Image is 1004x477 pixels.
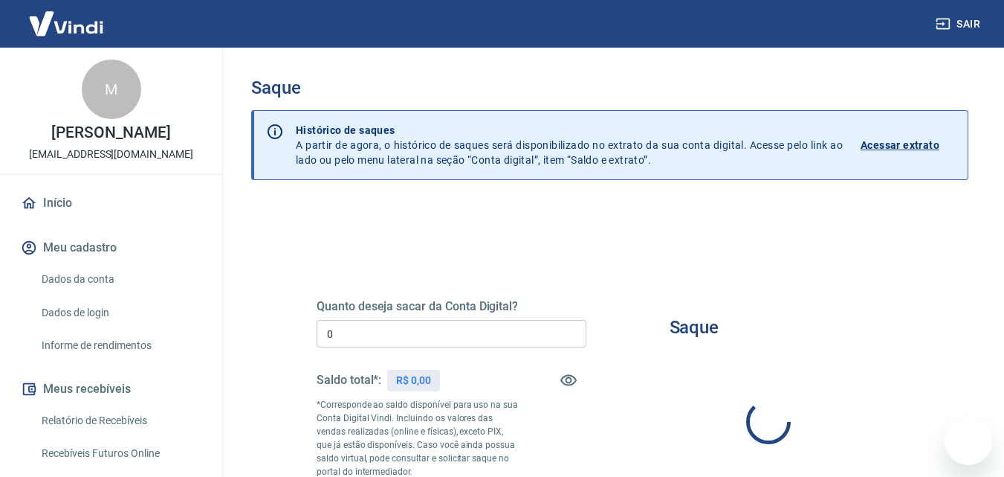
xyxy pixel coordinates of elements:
button: Meus recebíveis [18,373,204,406]
a: Relatório de Recebíveis [36,406,204,436]
p: R$ 0,00 [396,373,431,388]
a: Informe de rendimentos [36,330,204,361]
h5: Quanto deseja sacar da Conta Digital? [317,299,586,314]
p: Histórico de saques [296,123,843,138]
a: Recebíveis Futuros Online [36,438,204,469]
h5: Saldo total*: [317,373,381,388]
img: Vindi [18,1,114,46]
a: Dados da conta [36,264,204,295]
h3: Saque [670,317,719,338]
p: Acessar extrato [861,138,939,153]
div: M [82,60,141,119]
p: A partir de agora, o histórico de saques será disponibilizado no extrato da sua conta digital. Ac... [296,123,843,167]
h3: Saque [251,77,968,98]
a: Dados de login [36,298,204,328]
p: [PERSON_NAME] [51,125,170,141]
a: Acessar extrato [861,123,956,167]
a: Início [18,187,204,220]
iframe: Botão para abrir a janela de mensagens [945,417,992,465]
p: [EMAIL_ADDRESS][DOMAIN_NAME] [29,147,193,162]
button: Sair [933,10,986,38]
button: Meu cadastro [18,231,204,264]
